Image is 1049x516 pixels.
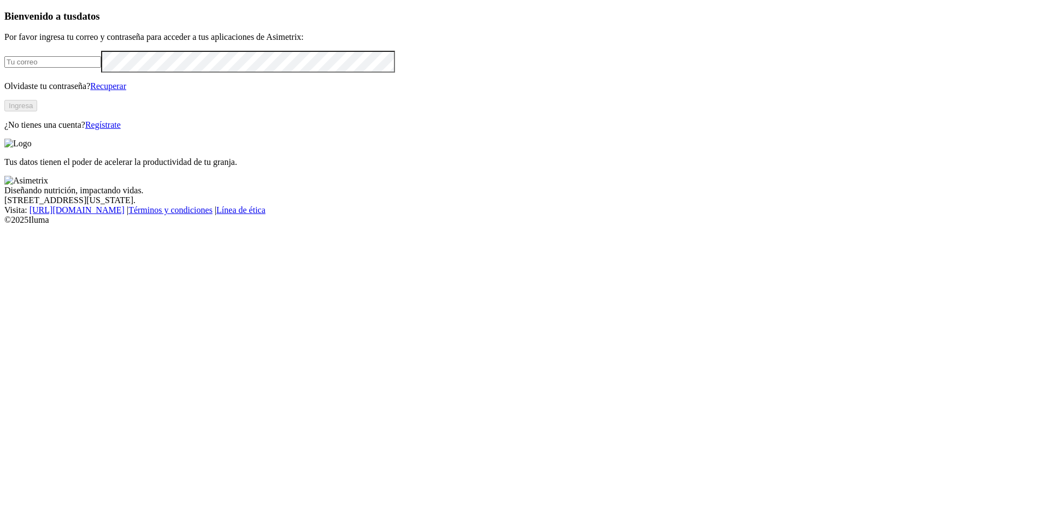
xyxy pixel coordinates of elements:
[90,81,126,91] a: Recuperar
[4,186,1045,195] div: Diseñando nutrición, impactando vidas.
[216,205,266,215] a: Línea de ética
[4,120,1045,130] p: ¿No tienes una cuenta?
[4,205,1045,215] div: Visita : | |
[4,100,37,111] button: Ingresa
[4,215,1045,225] div: © 2025 Iluma
[4,81,1045,91] p: Olvidaste tu contraseña?
[85,120,121,129] a: Regístrate
[4,195,1045,205] div: [STREET_ADDRESS][US_STATE].
[4,176,48,186] img: Asimetrix
[30,205,125,215] a: [URL][DOMAIN_NAME]
[4,10,1045,22] h3: Bienvenido a tus
[4,56,101,68] input: Tu correo
[4,157,1045,167] p: Tus datos tienen el poder de acelerar la productividad de tu granja.
[4,32,1045,42] p: Por favor ingresa tu correo y contraseña para acceder a tus aplicaciones de Asimetrix:
[128,205,213,215] a: Términos y condiciones
[4,139,32,149] img: Logo
[76,10,100,22] span: datos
